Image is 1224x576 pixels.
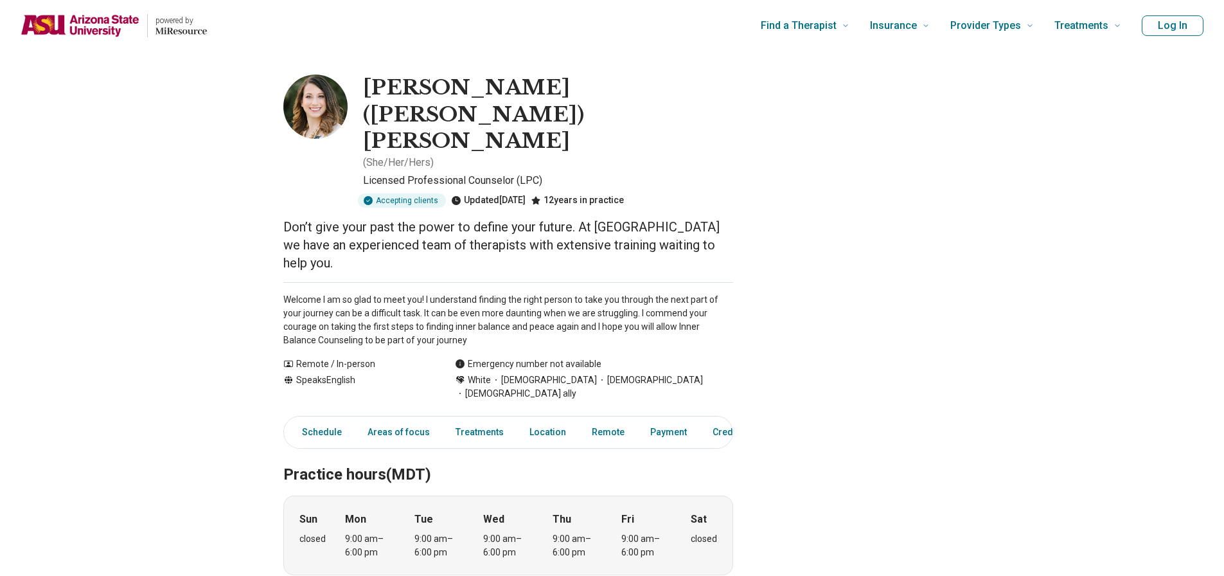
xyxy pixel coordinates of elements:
strong: Fri [621,512,634,527]
div: 9:00 am – 6:00 pm [483,532,533,559]
div: closed [691,532,717,546]
div: 9:00 am – 6:00 pm [621,532,671,559]
div: 12 years in practice [531,194,624,208]
strong: Wed [483,512,504,527]
p: Welcome I am so glad to meet you! I understand finding the right person to take you through the n... [283,293,733,347]
button: Log In [1142,15,1203,36]
a: Remote [584,419,632,446]
p: powered by [155,15,207,26]
img: Katherine Kandaris-Weiner, Licensed Professional Counselor (LPC) [283,75,348,139]
div: 9:00 am – 6:00 pm [345,532,395,559]
div: When does the program meet? [283,496,733,575]
a: Payment [643,419,695,446]
div: 9:00 am – 6:00 pm [414,532,464,559]
div: Updated [DATE] [451,194,526,208]
div: closed [299,532,326,546]
strong: Thu [553,512,571,527]
span: White [468,373,491,387]
span: Provider Types [950,17,1021,35]
a: Treatments [448,419,511,446]
div: Remote / In-person [283,357,429,371]
a: Home page [21,5,207,46]
a: Schedule [287,419,350,446]
strong: Sat [691,512,707,527]
a: Credentials [705,419,769,446]
a: Location [522,419,574,446]
span: [DEMOGRAPHIC_DATA] [597,373,703,387]
div: 9:00 am – 6:00 pm [553,532,602,559]
strong: Sun [299,512,317,527]
a: Areas of focus [360,419,438,446]
h1: [PERSON_NAME] ([PERSON_NAME]) [PERSON_NAME] [363,75,733,155]
strong: Tue [414,512,433,527]
span: Insurance [870,17,917,35]
strong: Mon [345,512,366,527]
div: Emergency number not available [455,357,601,371]
p: Don’t give your past the power to define your future. At [GEOGRAPHIC_DATA] we have an experienced... [283,218,733,272]
p: ( She/Her/Hers ) [363,155,434,170]
div: Speaks English [283,373,429,401]
span: Treatments [1054,17,1108,35]
span: [DEMOGRAPHIC_DATA] [491,373,597,387]
span: Find a Therapist [761,17,837,35]
div: Accepting clients [358,194,446,208]
h2: Practice hours (MDT) [283,433,733,486]
p: Licensed Professional Counselor (LPC) [363,173,733,188]
span: [DEMOGRAPHIC_DATA] ally [455,387,576,401]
